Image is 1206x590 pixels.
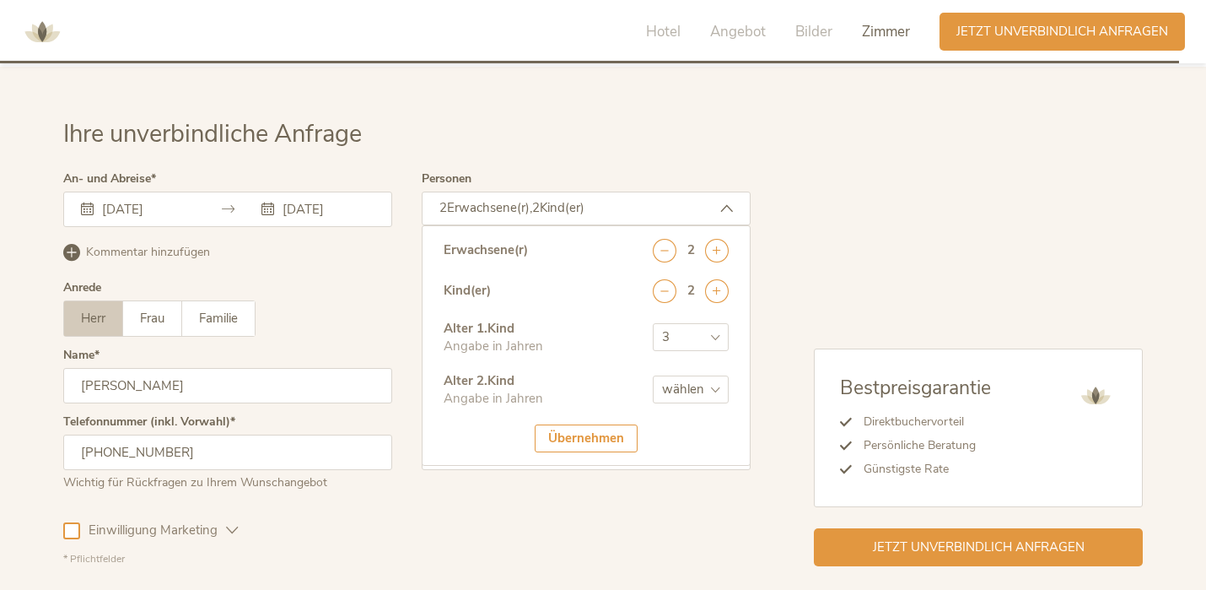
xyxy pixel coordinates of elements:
[687,241,695,259] div: 2
[710,22,766,41] span: Angebot
[873,539,1085,556] span: Jetzt unverbindlich anfragen
[852,410,991,434] li: Direktbuchervorteil
[444,241,528,259] div: Erwachsene(r)
[17,25,67,37] a: AMONTI & LUNARIS Wellnessresort
[687,282,695,300] div: 2
[852,457,991,481] li: Günstigste Rate
[795,22,832,41] span: Bilder
[444,338,543,355] div: Angabe in Jahren
[956,23,1168,41] span: Jetzt unverbindlich anfragen
[852,434,991,457] li: Persönliche Beratung
[862,22,910,41] span: Zimmer
[63,117,362,150] span: Ihre unverbindliche Anfrage
[444,282,491,300] div: Kind(er)
[444,390,543,408] div: Angabe in Jahren
[532,199,540,216] span: 2
[444,372,543,390] div: Alter 2 . Kind
[1074,375,1117,417] img: AMONTI & LUNARIS Wellnessresort
[17,7,67,57] img: AMONTI & LUNARIS Wellnessresort
[840,375,991,401] span: Bestpreisgarantie
[439,199,447,216] span: 2
[540,199,584,216] span: Kind(er)
[422,173,471,185] label: Personen
[444,320,543,338] div: Alter 1 . Kind
[646,22,681,41] span: Hotel
[535,425,638,452] div: Übernehmen
[447,199,532,216] span: Erwachsene(r),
